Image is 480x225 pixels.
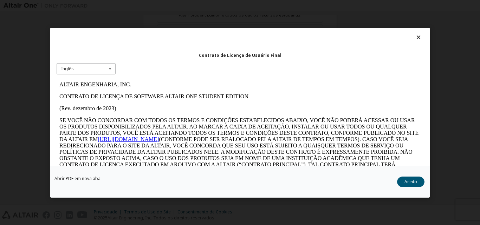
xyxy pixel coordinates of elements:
font: CONTRATO DE LICENÇA DE SOFTWARE ALTAIR ONE STUDENT EDITION [3,15,192,21]
a: Abrir PDF em nova aba [54,176,100,180]
font: ALTAIR ENGENHARIA, INC. [3,3,74,9]
font: (Rev. dezembro de 2023) [3,27,60,33]
font: Abrir PDF em nova aba [54,175,100,181]
font: (CONFORME PODE SER REALOCADO PELA ALTAIR DE TEMPOS EM TEMPOS). CASO VOCÊ SEJA REDIRECIONADO PARA ... [3,58,356,95]
a: [URL][DOMAIN_NAME] [41,58,102,64]
font: Contrato de Licença de Usuário Final [199,52,281,58]
font: SE VOCÊ NÃO CONCORDAR COM TODOS OS TERMOS E CONDIÇÕES ESTABELECIDOS ABAIXO, VOCÊ NÃO PODERÁ ACESS... [3,39,362,64]
font: Aceito [404,178,417,184]
button: Aceito [397,176,424,187]
font: Inglês [61,66,74,72]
